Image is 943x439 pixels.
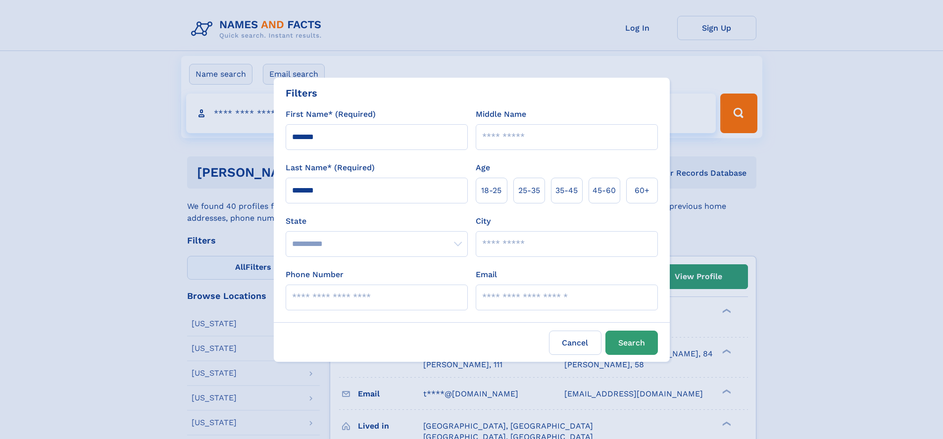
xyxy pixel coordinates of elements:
label: Age [476,162,490,174]
span: 25‑35 [518,185,540,196]
label: Last Name* (Required) [286,162,375,174]
span: 60+ [635,185,649,196]
span: 35‑45 [555,185,578,196]
label: Phone Number [286,269,344,281]
label: Middle Name [476,108,526,120]
label: Cancel [549,331,601,355]
label: State [286,215,468,227]
span: 45‑60 [593,185,616,196]
div: Filters [286,86,317,100]
label: City [476,215,491,227]
button: Search [605,331,658,355]
span: 18‑25 [481,185,501,196]
label: Email [476,269,497,281]
label: First Name* (Required) [286,108,376,120]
